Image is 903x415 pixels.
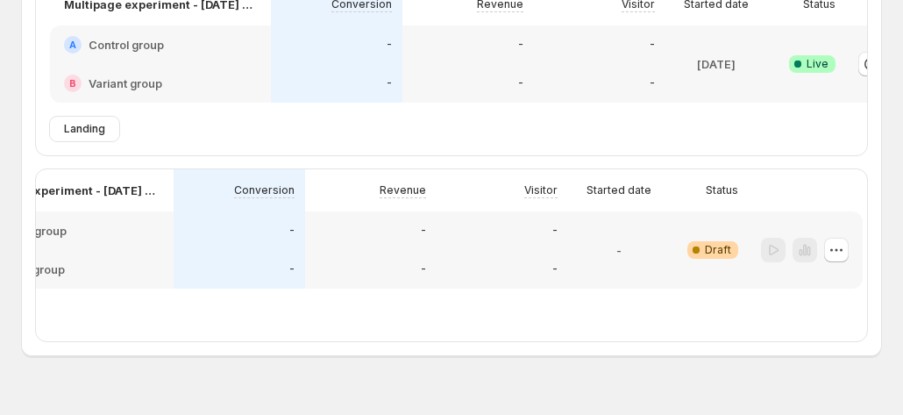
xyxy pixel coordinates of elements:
[706,183,738,197] p: Status
[64,122,105,136] span: Landing
[69,39,76,50] h2: A
[387,76,392,90] p: -
[616,241,622,259] p: -
[421,262,426,276] p: -
[234,183,295,197] p: Conversion
[587,183,651,197] p: Started date
[289,262,295,276] p: -
[552,262,558,276] p: -
[807,57,828,71] span: Live
[89,75,162,92] h2: Variant group
[89,36,164,54] h2: Control group
[380,183,426,197] p: Revenue
[697,55,736,73] p: [DATE]
[518,76,523,90] p: -
[524,183,558,197] p: Visitor
[289,224,295,238] p: -
[421,224,426,238] p: -
[387,38,392,52] p: -
[518,38,523,52] p: -
[650,38,655,52] p: -
[552,224,558,238] p: -
[69,78,76,89] h2: B
[650,76,655,90] p: -
[705,243,731,257] span: Draft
